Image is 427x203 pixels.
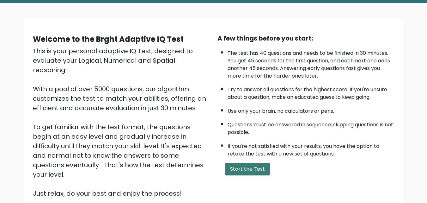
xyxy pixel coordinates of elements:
[228,46,394,80] li: The test has 40 questions and needs to be finished in 30 minutes. You get 45 seconds for the firs...
[33,46,210,198] div: This is your personal adaptive IQ Test, designed to evaluate your Logical, Numerical and Spatial ...
[228,104,394,115] li: Use only your brain, no calculators or pens.
[228,118,394,136] li: Questions must be answered in sequence; skipping questions is not possible.
[217,34,394,43] div: A few things before you start:
[228,139,394,158] li: If you're not satisfied with your results, you have the option to retake the test with a new set ...
[33,34,184,44] b: Welcome to the Brght Adaptive IQ Test
[225,163,270,175] button: Start the Test
[228,83,394,101] li: Try to answer all questions for the highest score. If you're unsure about a question, make an edu...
